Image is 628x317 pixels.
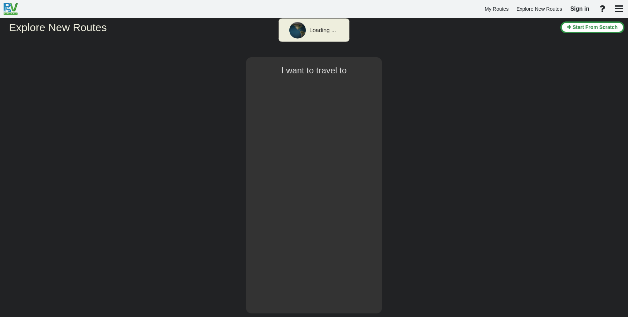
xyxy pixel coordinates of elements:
[4,3,18,15] img: RvPlanetLogo.png
[309,26,336,35] div: Loading ...
[573,24,618,30] span: Start From Scratch
[513,2,565,16] a: Explore New Routes
[481,2,512,16] a: My Routes
[516,6,562,12] span: Explore New Routes
[567,1,593,16] a: Sign in
[9,21,555,33] h2: Explore New Routes
[560,21,624,33] button: Start From Scratch
[485,6,509,12] span: My Routes
[570,6,589,12] span: Sign in
[281,65,347,75] span: I want to travel to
